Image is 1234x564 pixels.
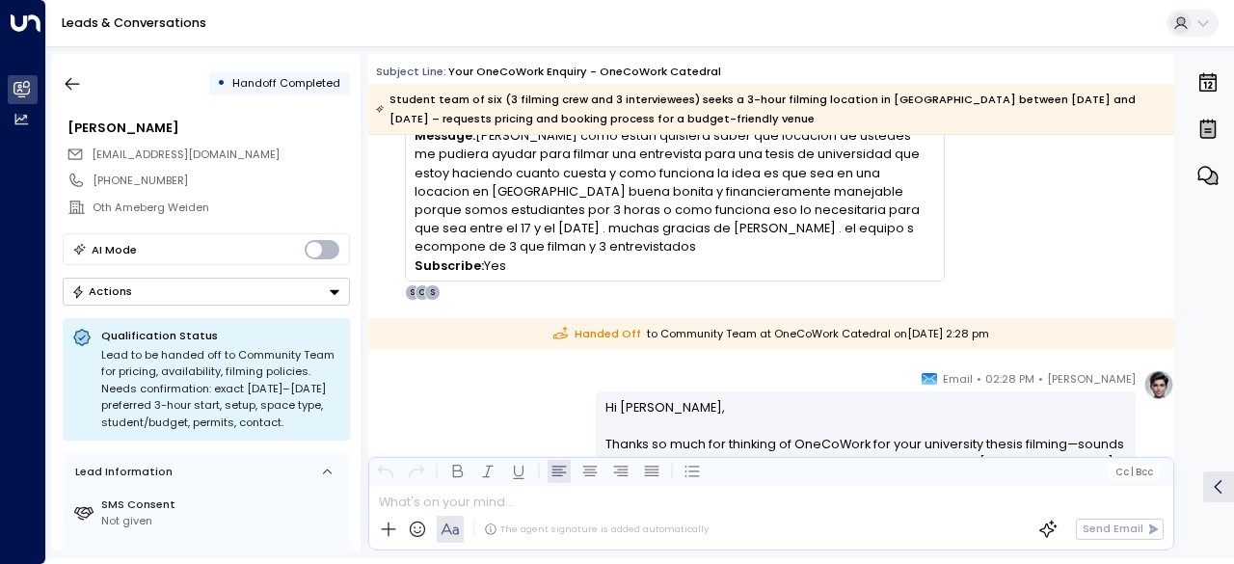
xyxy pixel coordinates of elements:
[93,173,349,189] div: [PHONE_NUMBER]
[63,278,350,306] div: Button group with a nested menu
[415,256,934,275] p: Yes
[67,119,349,137] div: [PERSON_NAME]
[93,200,349,216] div: Oth Ameberg Weiden
[217,69,226,97] div: •
[376,90,1165,128] div: Student team of six (3 filming crew and 3 interviewees) seeks a 3-hour filming location in [GEOGR...
[101,497,343,513] label: SMS Consent
[232,75,340,91] span: Handoff Completed
[1038,369,1043,389] span: •
[1143,369,1174,400] img: profile-logo.png
[101,347,340,432] div: Lead to be handed off to Community Team for pricing, availability, filming policies. Needs confir...
[71,284,132,298] div: Actions
[69,464,173,480] div: Lead Information
[484,523,709,536] div: The agent signature is added automatically
[405,460,428,483] button: Redo
[63,278,350,306] button: Actions
[1131,467,1134,477] span: |
[415,284,430,300] div: C
[448,64,721,80] div: Your OneCoWork Enquiry - OneCoWork Catedral
[977,369,981,389] span: •
[368,318,1174,350] div: to Community Team at OneCoWork Catedral on [DATE] 2:28 pm
[424,284,440,300] div: S
[92,147,280,162] span: [EMAIL_ADDRESS][DOMAIN_NAME]
[92,240,137,259] div: AI Mode
[985,369,1034,389] span: 02:28 PM
[62,14,206,31] a: Leads & Conversations
[943,369,973,389] span: Email
[405,284,420,300] div: S
[1115,467,1153,477] span: Cc Bcc
[92,147,280,163] span: r.ortizrosas@icloud.com
[415,126,934,255] p: [PERSON_NAME] como estan quisiera saber que locacion de ustedes me pudiera ayudar para filmar una...
[553,326,641,342] span: Handed Off
[374,460,397,483] button: Undo
[101,328,340,343] p: Qualification Status
[415,257,484,274] b: Subscribe:
[1047,369,1136,389] span: [PERSON_NAME]
[1109,465,1159,479] button: Cc|Bcc
[376,64,446,79] span: Subject Line:
[101,513,343,529] div: Not given
[415,127,475,144] b: Message:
